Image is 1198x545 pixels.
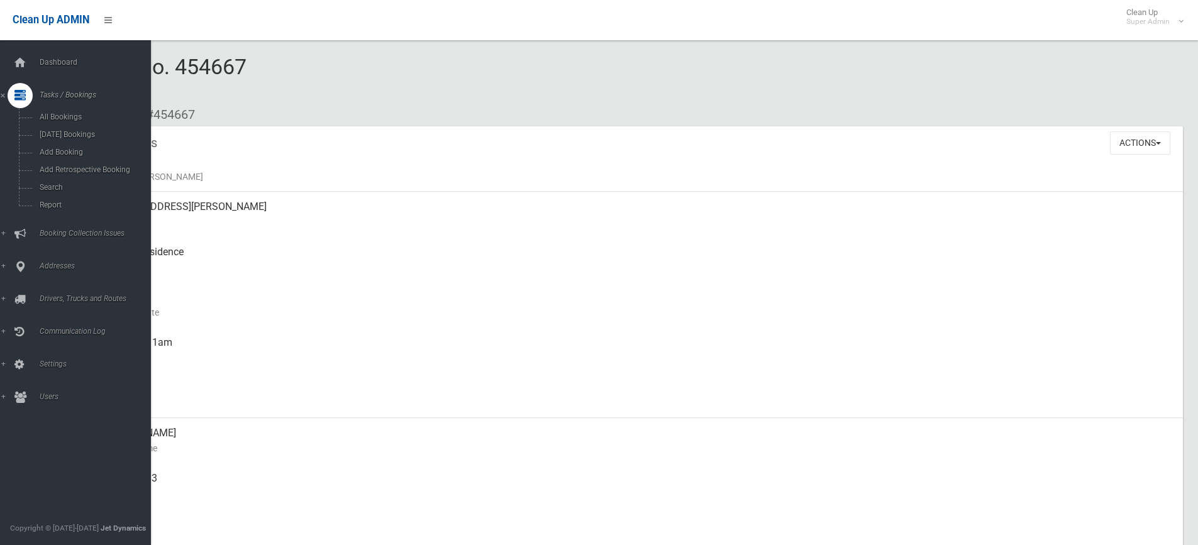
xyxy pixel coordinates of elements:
div: Front of Residence [101,237,1173,282]
div: 0415774383 [101,463,1173,509]
span: Drivers, Trucks and Routes [36,294,160,303]
span: Booking No. 454667 [55,54,247,103]
span: Booking Collection Issues [36,229,160,238]
span: Addresses [36,261,160,270]
div: [DATE] [101,373,1173,418]
span: Dashboard [36,58,160,67]
small: Name of [PERSON_NAME] [101,169,1173,184]
span: Report [36,201,150,209]
span: Search [36,183,150,192]
small: Collected At [101,350,1173,365]
div: [PERSON_NAME] [101,418,1173,463]
span: Add Booking [36,148,150,157]
small: Address [101,214,1173,229]
span: Settings [36,360,160,368]
span: Clean Up [1120,8,1182,26]
small: Zone [101,395,1173,410]
span: All Bookings [36,113,150,121]
small: Mobile [101,486,1173,501]
span: [DATE] Bookings [36,130,150,139]
button: Actions [1110,131,1170,155]
strong: Jet Dynamics [101,524,146,532]
span: Tasks / Bookings [36,91,160,99]
span: Clean Up ADMIN [13,14,89,26]
span: Communication Log [36,327,160,336]
span: Add Retrospective Booking [36,165,150,174]
small: Collection Date [101,305,1173,320]
small: Contact Name [101,441,1173,456]
div: [DATE] [101,282,1173,328]
small: Pickup Point [101,260,1173,275]
span: Users [36,392,160,401]
span: Copyright © [DATE]-[DATE] [10,524,99,532]
div: [STREET_ADDRESS][PERSON_NAME] [101,192,1173,237]
li: #454667 [137,103,195,126]
div: [DATE] 10:11am [101,328,1173,373]
small: Super Admin [1126,17,1170,26]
